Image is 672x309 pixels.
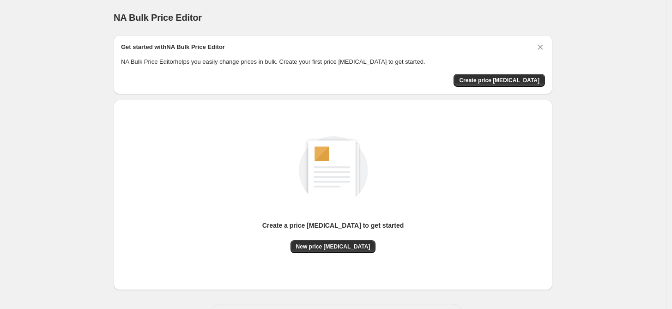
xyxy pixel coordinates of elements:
p: NA Bulk Price Editor helps you easily change prices in bulk. Create your first price [MEDICAL_DAT... [121,57,545,67]
span: Create price [MEDICAL_DATA] [459,77,539,84]
span: NA Bulk Price Editor [114,12,202,23]
button: Create price change job [454,74,545,87]
button: New price [MEDICAL_DATA] [291,240,376,253]
span: New price [MEDICAL_DATA] [296,243,370,250]
button: Dismiss card [536,42,545,52]
h2: Get started with NA Bulk Price Editor [121,42,225,52]
p: Create a price [MEDICAL_DATA] to get started [262,221,404,230]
